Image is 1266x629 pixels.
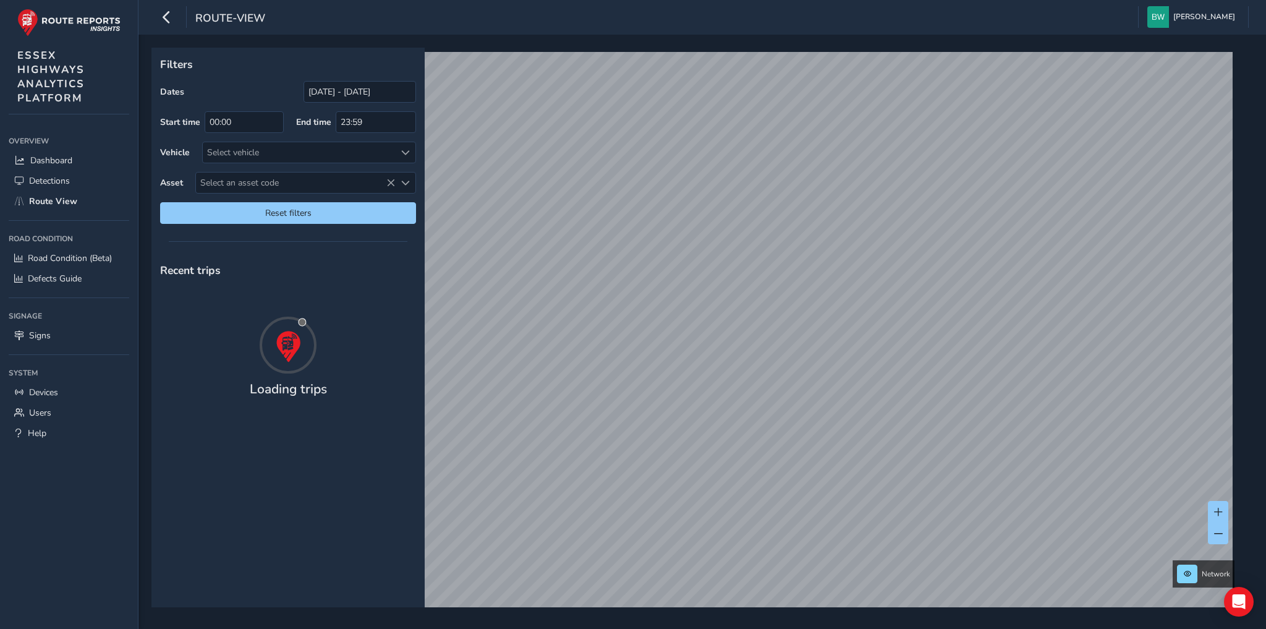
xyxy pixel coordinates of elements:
[195,11,265,28] span: route-view
[9,325,129,346] a: Signs
[28,273,82,285] span: Defects Guide
[395,173,415,193] div: Select an asset code
[9,191,129,212] a: Route View
[9,268,129,289] a: Defects Guide
[29,195,77,207] span: Route View
[156,52,1233,622] canvas: Map
[29,387,58,398] span: Devices
[250,382,327,397] h4: Loading trips
[160,56,416,72] p: Filters
[9,229,129,248] div: Road Condition
[196,173,395,193] span: Select an asset code
[1224,587,1254,617] div: Open Intercom Messenger
[296,116,331,128] label: End time
[160,116,200,128] label: Start time
[29,175,70,187] span: Detections
[160,86,184,98] label: Dates
[160,202,416,224] button: Reset filters
[1147,6,1169,28] img: diamond-layout
[9,150,129,171] a: Dashboard
[30,155,72,166] span: Dashboard
[9,307,129,325] div: Signage
[29,407,51,419] span: Users
[9,423,129,443] a: Help
[9,132,129,150] div: Overview
[160,263,221,278] span: Recent trips
[28,252,112,264] span: Road Condition (Beta)
[28,427,46,439] span: Help
[9,248,129,268] a: Road Condition (Beta)
[1202,569,1230,579] span: Network
[17,9,121,36] img: rr logo
[169,207,407,219] span: Reset filters
[9,171,129,191] a: Detections
[1147,6,1239,28] button: [PERSON_NAME]
[1173,6,1235,28] span: [PERSON_NAME]
[9,364,129,382] div: System
[9,403,129,423] a: Users
[203,142,395,163] div: Select vehicle
[9,382,129,403] a: Devices
[160,177,183,189] label: Asset
[160,147,190,158] label: Vehicle
[29,330,51,341] span: Signs
[17,48,85,105] span: ESSEX HIGHWAYS ANALYTICS PLATFORM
